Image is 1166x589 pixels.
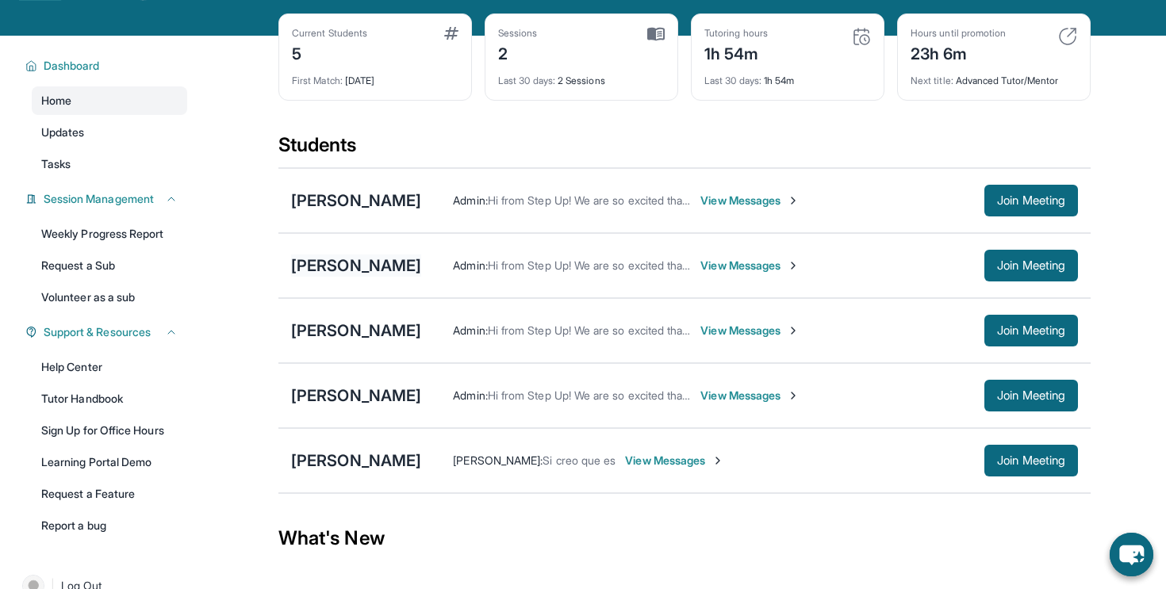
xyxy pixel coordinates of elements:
div: 1h 54m [704,40,768,65]
img: Chevron-Right [787,389,800,402]
div: 2 Sessions [498,65,665,87]
div: 1h 54m [704,65,871,87]
button: chat-button [1110,533,1153,576]
span: Admin : [453,323,487,337]
div: Sessions [498,27,538,40]
a: Weekly Progress Report [32,220,187,248]
div: Tutoring hours [704,27,768,40]
span: Si creo que es [543,453,616,467]
div: 5 [292,40,367,65]
div: [PERSON_NAME] [291,189,421,212]
a: Report a bug [32,511,187,540]
div: [PERSON_NAME] [291,384,421,407]
span: Dashboard [44,58,100,74]
span: View Messages [700,323,800,338]
div: What's New [278,503,1091,573]
div: [DATE] [292,65,458,87]
span: Join Meeting [997,326,1065,335]
a: Learning Portal Demo [32,448,187,476]
span: Join Meeting [997,196,1065,205]
img: card [852,27,871,46]
div: Hours until promotion [911,27,1006,40]
button: Join Meeting [984,185,1078,216]
a: Updates [32,118,187,147]
button: Join Meeting [984,315,1078,346]
span: Next title : [911,75,953,86]
a: Request a Feature [32,480,187,508]
span: View Messages [700,258,800,273]
img: Chevron-Right [711,454,724,467]
span: View Messages [700,193,800,208]
span: [PERSON_NAME] : [453,453,543,467]
span: View Messages [625,453,724,469]
button: Dashboard [37,58,178,74]
a: Help Center [32,353,187,381]
img: card [1058,27,1077,46]
button: Join Meeting [984,380,1078,411]
button: Session Management [37,191,178,207]
div: Advanced Tutor/Mentor [911,65,1077,87]
a: Tutor Handbook [32,384,187,413]
img: Chevron-Right [787,259,800,272]
button: Join Meeting [984,250,1078,281]
img: card [444,27,458,40]
div: Current Students [292,27,367,40]
div: Students [278,132,1091,167]
span: Admin : [453,193,487,207]
a: Sign Up for Office Hours [32,416,187,445]
a: Tasks [32,150,187,178]
span: Join Meeting [997,391,1065,400]
button: Join Meeting [984,445,1078,476]
div: 23h 6m [911,40,1006,65]
span: Last 30 days : [498,75,555,86]
img: Chevron-Right [787,324,800,337]
span: Admin : [453,388,487,402]
button: Support & Resources [37,324,178,340]
a: Request a Sub [32,251,187,280]
img: card [647,27,665,41]
span: Session Management [44,191,154,207]
span: Last 30 days : [704,75,761,86]
a: Volunteer as a sub [32,283,187,312]
span: Tasks [41,156,71,172]
div: [PERSON_NAME] [291,254,421,277]
a: Home [32,86,187,115]
span: Join Meeting [997,456,1065,465]
span: Admin : [453,258,487,272]
span: View Messages [700,388,800,404]
div: [PERSON_NAME] [291,449,421,472]
div: 2 [498,40,538,65]
span: Join Meeting [997,261,1065,270]
div: [PERSON_NAME] [291,319,421,342]
span: First Match : [292,75,343,86]
img: Chevron-Right [787,194,800,207]
span: Home [41,93,71,109]
span: Support & Resources [44,324,151,340]
span: Updates [41,124,85,140]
